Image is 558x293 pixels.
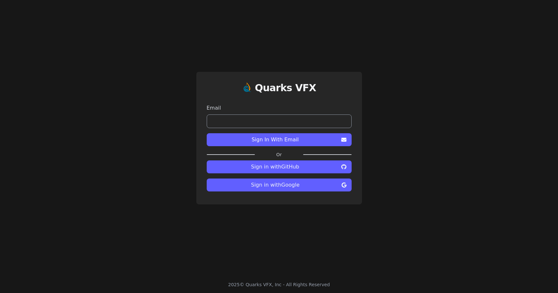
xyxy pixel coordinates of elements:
label: Email [207,104,352,112]
button: Sign in withGitHub [207,160,352,173]
span: Sign in with GitHub [212,163,339,171]
a: Quarks VFX [255,82,316,99]
button: Sign In With Email [207,133,352,146]
button: Sign in withGoogle [207,179,352,191]
span: Sign In With Email [212,136,339,144]
span: Sign in with Google [212,181,339,189]
label: Or [255,151,303,158]
div: 2025 © Quarks VFX, Inc - All Rights Reserved [228,281,330,288]
h1: Quarks VFX [255,82,316,94]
